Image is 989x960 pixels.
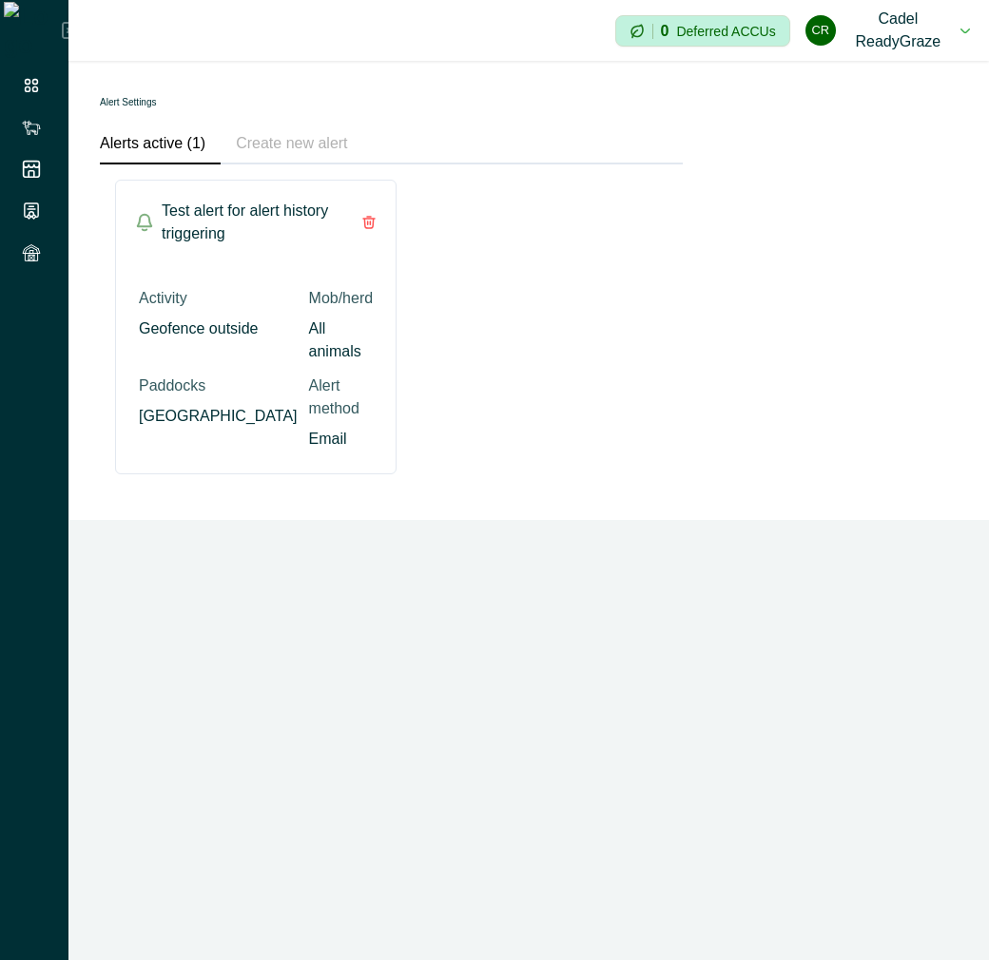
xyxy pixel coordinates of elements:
p: Alert method [309,374,374,420]
p: [GEOGRAPHIC_DATA] [139,405,298,428]
p: Deferred ACCUs [676,24,775,38]
p: Mob/herd [309,287,374,310]
p: 0 [661,24,669,39]
p: Activity [139,287,187,310]
p: Geofence outside [139,317,258,340]
img: Logo [4,2,62,59]
p: Alert Settings [100,95,156,109]
p: Paddocks [139,374,205,397]
p: Test alert for alert history triggering [162,200,361,245]
p: Email [309,428,347,451]
p: All animals [309,317,374,363]
button: Create new alert [221,125,362,164]
button: Alerts active (1) [100,125,221,164]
